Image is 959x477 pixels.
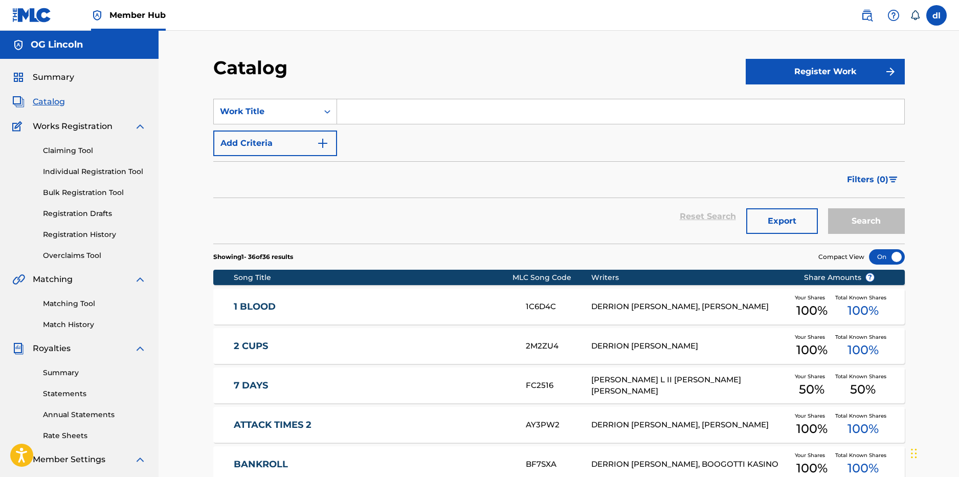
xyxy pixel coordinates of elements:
[848,420,879,438] span: 100 %
[43,388,146,399] a: Statements
[43,187,146,198] a: Bulk Registration Tool
[796,420,828,438] span: 100 %
[12,71,25,83] img: Summary
[591,340,788,352] div: DERRION [PERSON_NAME]
[804,272,875,283] span: Share Amounts
[746,208,818,234] button: Export
[910,10,920,20] div: Notifications
[12,273,25,286] img: Matching
[861,9,873,21] img: search
[795,373,829,380] span: Your Shares
[109,9,166,21] span: Member Hub
[12,96,25,108] img: Catalog
[43,430,146,441] a: Rate Sheets
[526,419,591,431] div: AY3PW2
[795,294,829,301] span: Your Shares
[91,9,103,21] img: Top Rightsholder
[866,273,874,281] span: ?
[12,96,65,108] a: CatalogCatalog
[234,272,512,283] div: Song Title
[848,301,879,320] span: 100 %
[43,250,146,261] a: Overclaims Tool
[883,5,904,26] div: Help
[43,166,146,177] a: Individual Registration Tool
[884,66,897,78] img: f7272a7cc735f4ea7f67.svg
[213,56,293,79] h2: Catalog
[234,459,512,470] a: BANKROLL
[835,333,890,341] span: Total Known Shares
[43,298,146,309] a: Matching Tool
[213,131,337,156] button: Add Criteria
[31,39,83,51] h5: OG Lincoln
[835,412,890,420] span: Total Known Shares
[591,301,788,313] div: DERRION [PERSON_NAME], [PERSON_NAME]
[835,294,890,301] span: Total Known Shares
[799,380,824,399] span: 50 %
[841,167,905,192] button: Filters (0)
[33,273,73,286] span: Matching
[526,301,591,313] div: 1C6D4C
[911,438,917,469] div: Drag
[746,59,905,84] button: Register Work
[134,342,146,355] img: expand
[850,380,876,399] span: 50 %
[234,380,512,392] a: 7 DAYS
[795,333,829,341] span: Your Shares
[835,451,890,459] span: Total Known Shares
[908,428,959,477] iframe: Chat Widget
[526,340,591,352] div: 2M2ZU4
[12,39,25,51] img: Accounts
[234,340,512,352] a: 2 CUPS
[926,5,947,26] div: User Menu
[591,272,788,283] div: Writers
[134,453,146,466] img: expand
[213,252,293,262] p: Showing 1 - 36 of 36 results
[33,96,65,108] span: Catalog
[43,229,146,240] a: Registration History
[591,419,788,431] div: DERRION [PERSON_NAME], [PERSON_NAME]
[33,342,71,355] span: Royalties
[43,367,146,378] a: Summary
[591,374,788,397] div: [PERSON_NAME] L II [PERSON_NAME] [PERSON_NAME]
[795,412,829,420] span: Your Shares
[134,273,146,286] img: expand
[887,9,900,21] img: help
[12,8,52,23] img: MLC Logo
[796,301,828,320] span: 100 %
[526,380,591,392] div: FC2516
[33,453,105,466] span: Member Settings
[43,319,146,330] a: Match History
[835,373,890,380] span: Total Known Shares
[33,120,113,133] span: Works Registration
[234,301,512,313] a: 1 BLOOD
[12,120,26,133] img: Works Registration
[317,137,329,149] img: 9d2ae6d4665cec9f34b9.svg
[930,315,959,398] iframe: Resource Center
[818,252,864,262] span: Compact View
[847,174,888,186] span: Filters ( 0 )
[43,145,146,156] a: Claiming Tool
[33,71,74,83] span: Summary
[43,208,146,219] a: Registration Drafts
[591,459,788,470] div: DERRION [PERSON_NAME], BOOGOTTI KASINO
[795,451,829,459] span: Your Shares
[213,99,905,244] form: Search Form
[134,120,146,133] img: expand
[526,459,591,470] div: BF7SXA
[43,409,146,420] a: Annual Statements
[234,419,512,431] a: ATTACK TIMES 2
[848,341,879,359] span: 100 %
[857,5,877,26] a: Public Search
[12,342,25,355] img: Royalties
[512,272,591,283] div: MLC Song Code
[12,71,74,83] a: SummarySummary
[220,105,312,118] div: Work Title
[889,177,898,183] img: filter
[796,341,828,359] span: 100 %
